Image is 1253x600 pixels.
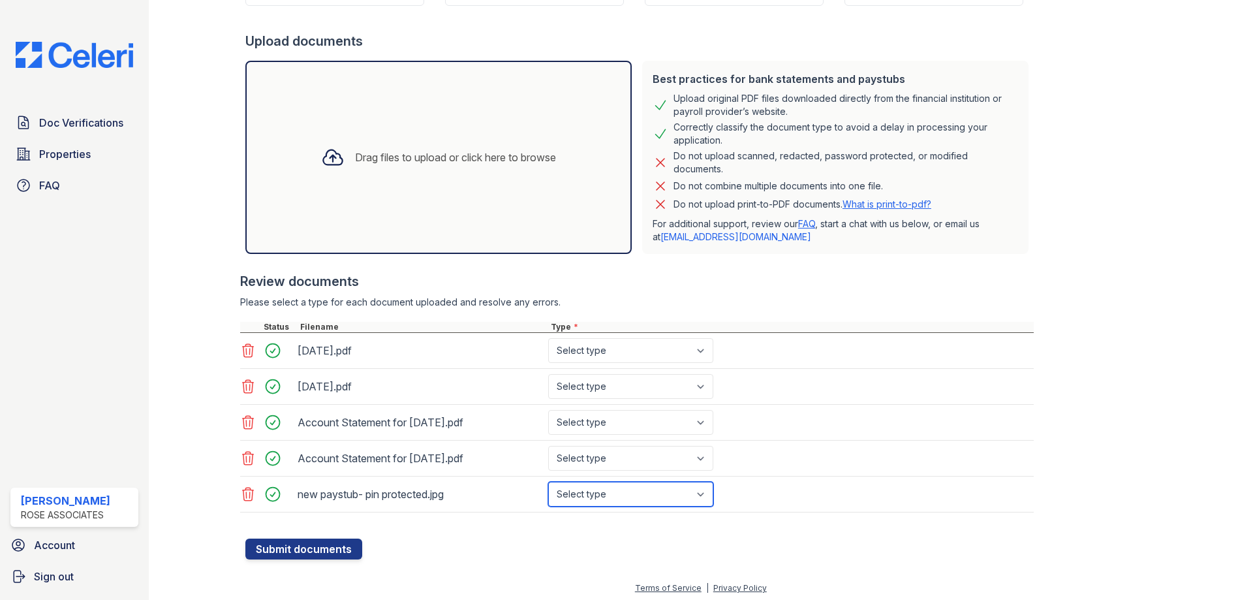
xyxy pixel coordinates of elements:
[34,537,75,553] span: Account
[34,569,74,584] span: Sign out
[548,322,1034,332] div: Type
[240,296,1034,309] div: Please select a type for each document uploaded and resolve any errors.
[298,484,543,505] div: new paystub- pin protected.jpg
[245,539,362,560] button: Submit documents
[298,448,543,469] div: Account Statement for [DATE].pdf
[245,32,1034,50] div: Upload documents
[706,583,709,593] div: |
[673,198,931,211] p: Do not upload print-to-PDF documents.
[298,412,543,433] div: Account Statement for [DATE].pdf
[355,150,556,165] div: Drag files to upload or click here to browse
[298,376,543,397] div: [DATE].pdf
[10,110,138,136] a: Doc Verifications
[653,217,1018,244] p: For additional support, review our , start a chat with us below, or email us at
[843,198,931,210] a: What is print-to-pdf?
[673,121,1018,147] div: Correctly classify the document type to avoid a delay in processing your application.
[39,146,91,162] span: Properties
[10,141,138,167] a: Properties
[5,532,144,558] a: Account
[39,178,60,193] span: FAQ
[10,172,138,198] a: FAQ
[298,340,543,361] div: [DATE].pdf
[240,272,1034,291] div: Review documents
[635,583,702,593] a: Terms of Service
[21,493,110,509] div: [PERSON_NAME]
[261,322,298,332] div: Status
[660,231,811,242] a: [EMAIL_ADDRESS][DOMAIN_NAME]
[653,71,1018,87] div: Best practices for bank statements and paystubs
[5,42,144,68] img: CE_Logo_Blue-a8612792a0a2168367f1c8372b55b34899dd931a85d93a1a3d3e32e68fde9ad4.png
[5,563,144,590] a: Sign out
[39,115,123,131] span: Doc Verifications
[713,583,767,593] a: Privacy Policy
[298,322,548,332] div: Filename
[673,92,1018,118] div: Upload original PDF files downloaded directly from the financial institution or payroll provider’...
[673,150,1018,176] div: Do not upload scanned, redacted, password protected, or modified documents.
[673,178,883,194] div: Do not combine multiple documents into one file.
[798,218,815,229] a: FAQ
[21,509,110,522] div: Rose Associates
